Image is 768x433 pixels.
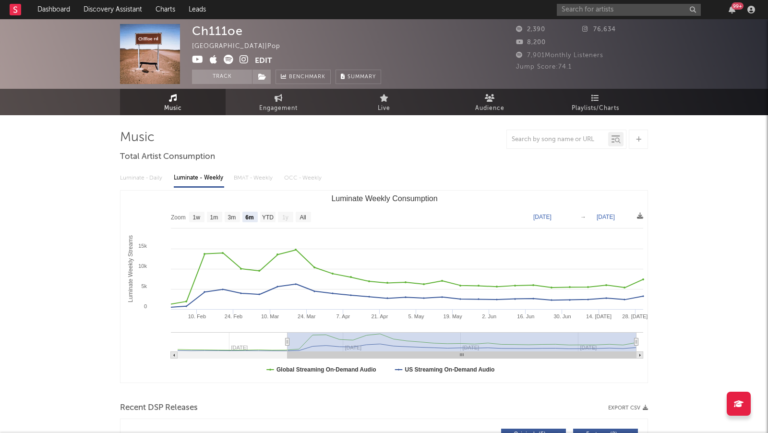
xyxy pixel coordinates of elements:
[572,103,619,114] span: Playlists/Charts
[517,313,534,319] text: 16. Jun
[507,136,608,144] input: Search by song name or URL
[138,263,147,269] text: 10k
[336,70,381,84] button: Summary
[225,313,242,319] text: 24. Feb
[557,4,701,16] input: Search for artists
[261,313,279,319] text: 10. Mar
[437,89,542,115] a: Audience
[729,6,735,13] button: 99+
[188,313,206,319] text: 10. Feb
[336,313,350,319] text: 7. Apr
[542,89,648,115] a: Playlists/Charts
[193,214,201,221] text: 1w
[582,26,616,33] span: 76,634
[192,41,291,52] div: [GEOGRAPHIC_DATA] | Pop
[259,103,298,114] span: Engagement
[475,103,504,114] span: Audience
[553,313,571,319] text: 30. Jun
[371,313,388,319] text: 21. Apr
[138,243,147,249] text: 15k
[120,151,215,163] span: Total Artist Consumption
[586,313,612,319] text: 14. [DATE]
[171,214,186,221] text: Zoom
[120,191,648,383] svg: Luminate Weekly Consumption
[262,214,274,221] text: YTD
[164,103,182,114] span: Music
[533,214,552,220] text: [DATE]
[141,283,147,289] text: 5k
[405,366,495,373] text: US Streaming On-Demand Audio
[444,313,463,319] text: 19. May
[608,405,648,411] button: Export CSV
[516,26,545,33] span: 2,390
[192,70,252,84] button: Track
[144,303,147,309] text: 0
[580,214,586,220] text: →
[210,214,218,221] text: 1m
[732,2,744,10] div: 99 +
[174,170,224,186] div: Luminate - Weekly
[516,39,546,46] span: 8,200
[226,89,331,115] a: Engagement
[245,214,253,221] text: 6m
[331,89,437,115] a: Live
[289,72,325,83] span: Benchmark
[516,64,572,70] span: Jump Score: 74.1
[255,55,272,67] button: Edit
[120,89,226,115] a: Music
[408,313,425,319] text: 5. May
[298,313,316,319] text: 24. Mar
[276,70,331,84] a: Benchmark
[228,214,236,221] text: 3m
[378,103,390,114] span: Live
[348,74,376,80] span: Summary
[300,214,306,221] text: All
[276,366,376,373] text: Global Streaming On-Demand Audio
[622,313,648,319] text: 28. [DATE]
[331,194,437,203] text: Luminate Weekly Consumption
[120,402,198,414] span: Recent DSP Releases
[192,24,243,38] div: Ch111oe
[282,214,288,221] text: 1y
[127,235,134,302] text: Luminate Weekly Streams
[516,52,603,59] span: 7,901 Monthly Listeners
[597,214,615,220] text: [DATE]
[482,313,496,319] text: 2. Jun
